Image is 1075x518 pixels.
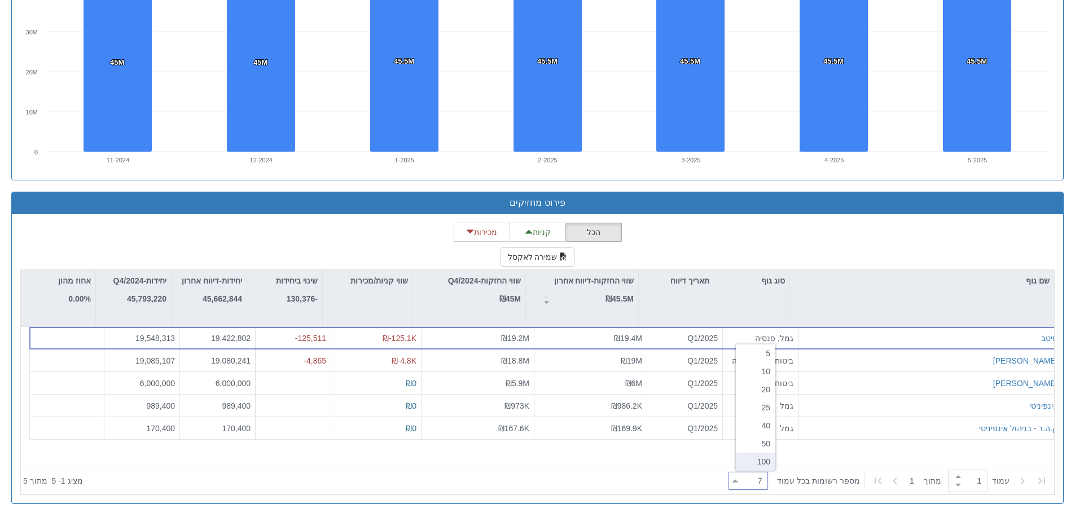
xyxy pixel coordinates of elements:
[260,355,326,366] div: -4,865
[109,333,175,344] div: 19,548,313
[736,344,775,362] div: 5
[110,58,124,67] tspan: 45M
[968,157,987,163] text: 5-2025
[993,377,1058,388] button: [PERSON_NAME]
[26,29,38,36] text: 30M
[910,475,924,486] span: 1
[605,294,634,303] strong: ₪45.5M
[727,377,793,388] div: ביטוח
[652,422,718,433] div: Q1/2025
[506,378,529,387] span: ₪5.9M
[109,377,175,388] div: 6,000,000
[992,475,1010,486] span: ‏עמוד
[107,157,129,163] text: 11-2024
[727,400,793,411] div: גמל
[614,334,642,343] span: ₪19.4M
[790,270,1054,291] div: שם גוף
[621,356,642,365] span: ₪19M
[1041,333,1058,344] button: מיטב
[681,157,700,163] text: 3-2025
[504,401,529,410] span: ₪973K
[454,223,510,242] button: מכירות
[68,294,91,303] strong: 0.00%
[127,294,166,303] strong: 45,793,220
[727,333,793,344] div: גמל, פנסיה
[185,355,251,366] div: 19,080,241
[203,294,242,303] strong: 45,662,844
[109,355,175,366] div: 19,085,107
[736,453,775,471] div: 100
[652,333,718,344] div: Q1/2025
[34,149,38,156] text: 0
[979,422,1058,433] button: ק.ה.ר - בניהול אינפיניטי
[185,400,251,411] div: 989,400
[501,247,575,267] button: שמירה לאקסל
[287,294,318,303] strong: -130,376
[23,468,83,493] div: ‏מציג 1 - 5 ‏ מתוך 5
[323,270,413,291] div: שווי קניות/מכירות
[185,422,251,433] div: 170,400
[538,157,557,163] text: 2-2025
[448,275,521,287] p: שווי החזקות-Q4/2024
[109,422,175,433] div: 170,400
[611,423,642,432] span: ₪169.9K
[724,468,1052,493] div: ‏ מתוך
[565,223,622,242] button: הכל
[727,355,793,366] div: ביטוח, גמל, פנסיה
[823,57,844,65] tspan: 45.5M
[260,333,326,344] div: -125,511
[611,401,642,410] span: ₪986.2K
[250,157,273,163] text: 12-2024
[406,423,416,432] span: ₪0
[392,356,416,365] span: ₪-4.8K
[253,58,267,67] tspan: 45M
[185,377,251,388] div: 6,000,000
[736,435,775,453] div: 50
[26,69,38,76] text: 20M
[652,355,718,366] div: Q1/2025
[680,57,700,65] tspan: 45.5M
[537,57,558,65] tspan: 45.5M
[967,57,987,65] tspan: 45.5M
[993,355,1058,366] button: [PERSON_NAME]
[109,400,175,411] div: 989,400
[394,57,414,65] tspan: 45.5M
[26,109,38,116] text: 10M
[383,334,416,343] span: ₪-125.1K
[824,157,844,163] text: 4-2025
[639,270,714,291] div: תאריך דיווח
[58,275,91,287] p: אחוז מהון
[501,334,529,343] span: ₪19.2M
[276,275,318,287] p: שינוי ביחידות
[714,270,789,291] div: סוג גוף
[406,378,416,387] span: ₪0
[185,333,251,344] div: 19,422,802
[499,294,521,303] strong: ₪45M
[20,198,1055,208] h3: פירוט מחזיקים
[498,423,529,432] span: ₪167.6K
[554,275,634,287] p: שווי החזקות-דיווח אחרון
[406,401,416,410] span: ₪0
[501,356,529,365] span: ₪18.8M
[736,399,775,417] div: 25
[182,275,242,287] p: יחידות-דיווח אחרון
[727,422,793,433] div: גמל
[510,223,566,242] button: קניות
[652,400,718,411] div: Q1/2025
[777,475,860,486] span: ‏מספר רשומות בכל עמוד
[736,362,775,380] div: 10
[1029,400,1058,411] button: אינפיניטי
[625,378,642,387] span: ₪6M
[395,157,414,163] text: 1-2025
[736,417,775,435] div: 40
[736,380,775,399] div: 20
[113,275,166,287] p: יחידות-Q4/2024
[652,377,718,388] div: Q1/2025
